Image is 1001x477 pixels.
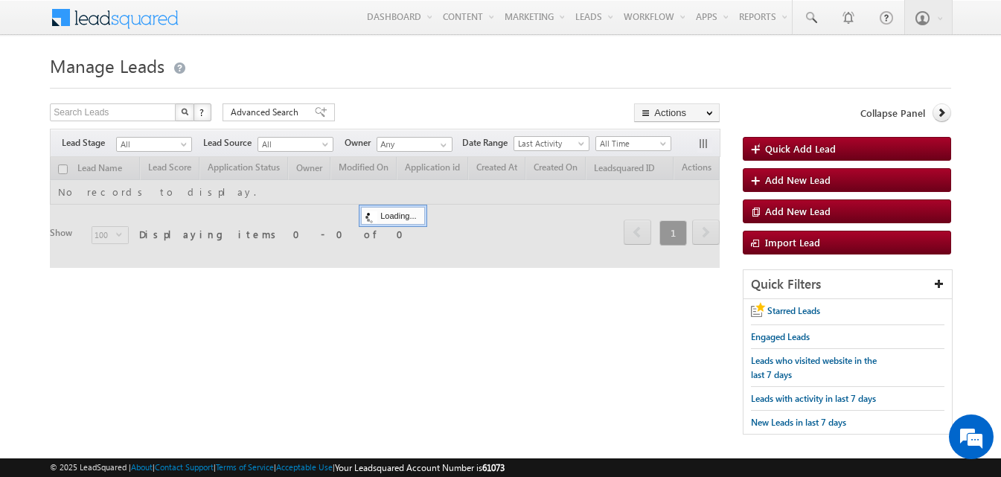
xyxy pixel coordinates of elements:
[216,462,274,472] a: Terms of Service
[194,103,211,121] button: ?
[377,137,452,152] input: Type to Search
[131,462,153,472] a: About
[199,106,206,118] span: ?
[751,331,810,342] span: Engaged Leads
[765,173,831,186] span: Add New Lead
[765,236,820,249] span: Import Lead
[361,207,424,225] div: Loading...
[432,138,451,153] a: Show All Items
[482,462,505,473] span: 61073
[596,137,667,150] span: All Time
[634,103,720,122] button: Actions
[462,136,514,150] span: Date Range
[181,108,188,115] img: Search
[860,106,925,120] span: Collapse Panel
[258,137,333,152] a: All
[345,136,377,150] span: Owner
[765,205,831,217] span: Add New Lead
[743,270,951,299] div: Quick Filters
[765,142,836,155] span: Quick Add Lead
[751,417,846,428] span: New Leads in last 7 days
[117,138,188,151] span: All
[258,138,329,151] span: All
[231,106,303,119] span: Advanced Search
[50,461,505,475] span: © 2025 LeadSquared | | | | |
[514,136,589,151] a: Last Activity
[595,136,671,151] a: All Time
[116,137,192,152] a: All
[514,137,585,150] span: Last Activity
[751,393,876,404] span: Leads with activity in last 7 days
[767,305,820,316] span: Starred Leads
[335,462,505,473] span: Your Leadsquared Account Number is
[203,136,258,150] span: Lead Source
[751,355,877,380] span: Leads who visited website in the last 7 days
[50,54,164,77] span: Manage Leads
[155,462,214,472] a: Contact Support
[62,136,116,150] span: Lead Stage
[276,462,333,472] a: Acceptable Use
